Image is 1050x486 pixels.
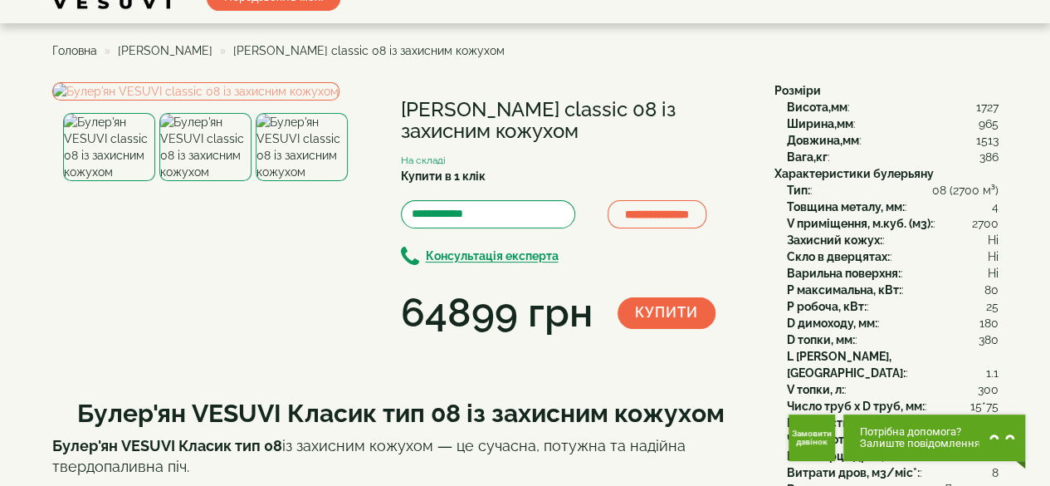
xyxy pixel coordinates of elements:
[787,416,982,430] b: Швидкість нагріву повітря, м3/хв:
[789,415,835,461] button: Get Call button
[426,250,559,263] b: Консультація експерта
[52,82,339,101] img: Булер'ян VESUVI classic 08 із захисним кожухом
[787,132,999,149] div: :
[787,117,853,130] b: Ширина,мм
[774,84,821,97] b: Розміри
[972,215,999,232] span: 2700
[787,348,999,381] div: :
[787,233,882,247] b: Захисний кожух:
[787,182,999,199] div: :
[787,383,844,396] b: V топки, л:
[256,113,348,181] img: Булер'ян VESUVI classic 08 із захисним кожухом
[52,437,282,454] strong: Булер'ян VESUVI Класик тип 08
[787,184,810,197] b: Тип:
[233,44,505,57] span: [PERSON_NAME] classic 08 із захисним кожухом
[618,297,715,329] button: Купити
[787,217,933,230] b: V приміщення, м.куб. (м3):
[787,431,999,448] div: :
[787,267,901,280] b: Варильна поверхня:
[979,149,999,165] span: 386
[787,415,999,431] div: :
[979,115,999,132] span: 965
[787,400,925,413] b: Число труб x D труб, мм:
[970,398,999,415] span: 15*75
[401,99,750,143] h1: [PERSON_NAME] classic 08 із захисним кожухом
[787,433,911,446] b: Час роботи, порц. год:
[787,331,999,348] div: :
[860,426,980,438] span: Потрібна допомога?
[843,415,1025,461] button: Chat button
[52,435,750,478] p: із захисним кожухом — це сучасна, потужна та надійна твердопаливна піч.
[787,283,901,297] b: P максимальна, кВт:
[159,113,252,181] img: Булер'ян VESUVI classic 08 із захисним кожухом
[63,113,155,181] img: Булер'ян VESUVI classic 08 із захисним кожухом
[787,200,905,214] b: Товщина металу, мм:
[787,232,999,248] div: :
[787,134,859,147] b: Довжина,мм
[787,265,999,282] div: :
[787,99,999,115] div: :
[787,115,999,132] div: :
[401,155,446,166] small: На складі
[976,132,999,149] span: 1513
[77,399,725,428] b: Булер'ян VESUVI Класик тип 08 із захисним кожухом
[52,44,97,57] a: Головна
[787,150,828,164] b: Вага,кг
[787,215,999,232] div: :
[118,44,212,57] a: [PERSON_NAME]
[787,298,999,315] div: :
[992,464,999,481] span: 8
[860,438,980,449] span: Залиште повідомлення
[787,315,999,331] div: :
[787,101,847,114] b: Висота,мм
[984,282,999,298] span: 80
[401,285,593,341] div: 64899 грн
[787,317,877,330] b: D димоходу, мм:
[988,232,999,248] span: Ні
[988,265,999,282] span: Ні
[774,167,934,180] b: Характеристики булерьяну
[978,381,999,398] span: 300
[787,250,890,263] b: Скло в дверцятах:
[787,149,999,165] div: :
[792,430,832,446] span: Замовити дзвінок
[979,315,999,331] span: 180
[787,300,867,313] b: P робоча, кВт:
[787,448,999,464] div: :
[787,449,901,463] b: Вага порції дров, кг:
[787,248,999,265] div: :
[988,248,999,265] span: Ні
[932,182,999,199] span: 08 (2700 м³)
[787,466,920,479] b: Витрати дров, м3/міс*:
[787,398,999,415] div: :
[401,168,486,184] label: Купити в 1 клік
[787,381,999,398] div: :
[787,199,999,215] div: :
[992,199,999,215] span: 4
[787,333,855,346] b: D топки, мм:
[787,350,906,380] b: L [PERSON_NAME], [GEOGRAPHIC_DATA]:
[979,331,999,348] span: 380
[787,282,999,298] div: :
[986,298,999,315] span: 25
[787,464,999,481] div: :
[986,365,999,381] span: 1.1
[976,99,999,115] span: 1727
